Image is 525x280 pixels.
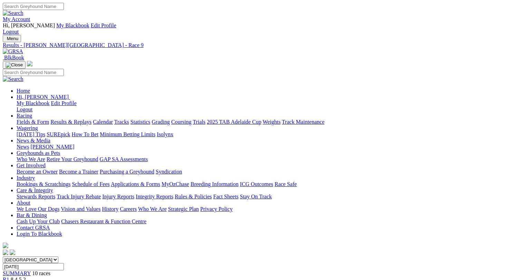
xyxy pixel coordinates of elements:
[152,119,170,125] a: Grading
[72,131,99,137] a: How To Bet
[263,119,281,125] a: Weights
[100,169,154,175] a: Purchasing a Greyhound
[213,194,239,199] a: Fact Sheets
[47,156,98,162] a: Retire Your Greyhound
[10,250,15,255] img: twitter.svg
[17,131,522,138] div: Wagering
[3,22,522,35] div: My Account
[3,35,21,42] button: Toggle navigation
[102,194,134,199] a: Injury Reports
[17,125,38,131] a: Wagering
[3,29,19,35] a: Logout
[17,119,522,125] div: Racing
[3,42,522,48] a: Results - [PERSON_NAME][GEOGRAPHIC_DATA] - Race 9
[120,206,137,212] a: Careers
[102,206,118,212] a: History
[3,22,55,28] span: Hi, [PERSON_NAME]
[156,169,182,175] a: Syndication
[157,131,173,137] a: Isolynx
[27,61,32,66] img: logo-grsa-white.png
[30,144,74,150] a: [PERSON_NAME]
[136,194,173,199] a: Integrity Reports
[171,119,192,125] a: Coursing
[17,181,70,187] a: Bookings & Scratchings
[17,194,55,199] a: Stewards Reports
[17,218,60,224] a: Cash Up Your Club
[17,88,30,94] a: Home
[274,181,296,187] a: Race Safe
[47,131,70,137] a: SUREpick
[3,10,23,16] img: Search
[17,194,522,200] div: Care & Integrity
[17,225,50,231] a: Contact GRSA
[57,194,101,199] a: Track Injury Rebate
[3,16,30,22] a: My Account
[240,194,272,199] a: Stay On Track
[100,156,148,162] a: GAP SA Assessments
[240,181,273,187] a: ICG Outcomes
[93,119,113,125] a: Calendar
[162,181,189,187] a: MyOzChase
[138,206,167,212] a: Who We Are
[50,119,91,125] a: Results & Replays
[3,243,8,248] img: logo-grsa-white.png
[3,76,23,82] img: Search
[17,131,45,137] a: [DATE] Tips
[175,194,212,199] a: Rules & Policies
[200,206,233,212] a: Privacy Policy
[59,169,98,175] a: Become a Trainer
[17,187,53,193] a: Care & Integrity
[17,100,50,106] a: My Blackbook
[17,119,49,125] a: Fields & Form
[3,263,64,270] input: Select date
[3,48,23,55] img: GRSA
[111,181,160,187] a: Applications & Forms
[17,113,32,119] a: Racing
[61,206,100,212] a: Vision and Values
[17,150,60,156] a: Greyhounds as Pets
[17,206,59,212] a: We Love Our Dogs
[17,94,70,100] a: Hi, [PERSON_NAME]
[17,200,30,206] a: About
[207,119,261,125] a: 2025 TAB Adelaide Cup
[17,106,32,112] a: Logout
[51,100,77,106] a: Edit Profile
[61,218,146,224] a: Chasers Restaurant & Function Centre
[3,61,26,69] button: Toggle navigation
[3,270,31,276] a: SUMMARY
[7,36,18,41] span: Menu
[193,119,205,125] a: Trials
[17,231,62,237] a: Login To Blackbook
[17,181,522,187] div: Industry
[3,69,64,76] input: Search
[17,212,47,218] a: Bar & Dining
[3,250,8,255] img: facebook.svg
[91,22,116,28] a: Edit Profile
[17,206,522,212] div: About
[17,156,45,162] a: Who We Are
[3,55,24,60] a: BlkBook
[17,218,522,225] div: Bar & Dining
[32,270,50,276] span: 10 races
[282,119,324,125] a: Track Maintenance
[3,3,64,10] input: Search
[114,119,129,125] a: Tracks
[4,55,24,60] span: BlkBook
[168,206,199,212] a: Strategic Plan
[100,131,155,137] a: Minimum Betting Limits
[17,169,522,175] div: Get Involved
[17,162,46,168] a: Get Involved
[17,175,35,181] a: Industry
[17,144,522,150] div: News & Media
[17,156,522,162] div: Greyhounds as Pets
[17,100,522,113] div: Hi, [PERSON_NAME]
[191,181,239,187] a: Breeding Information
[17,138,50,143] a: News & Media
[72,181,109,187] a: Schedule of Fees
[17,169,58,175] a: Become an Owner
[6,62,23,68] img: Close
[130,119,150,125] a: Statistics
[17,94,69,100] span: Hi, [PERSON_NAME]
